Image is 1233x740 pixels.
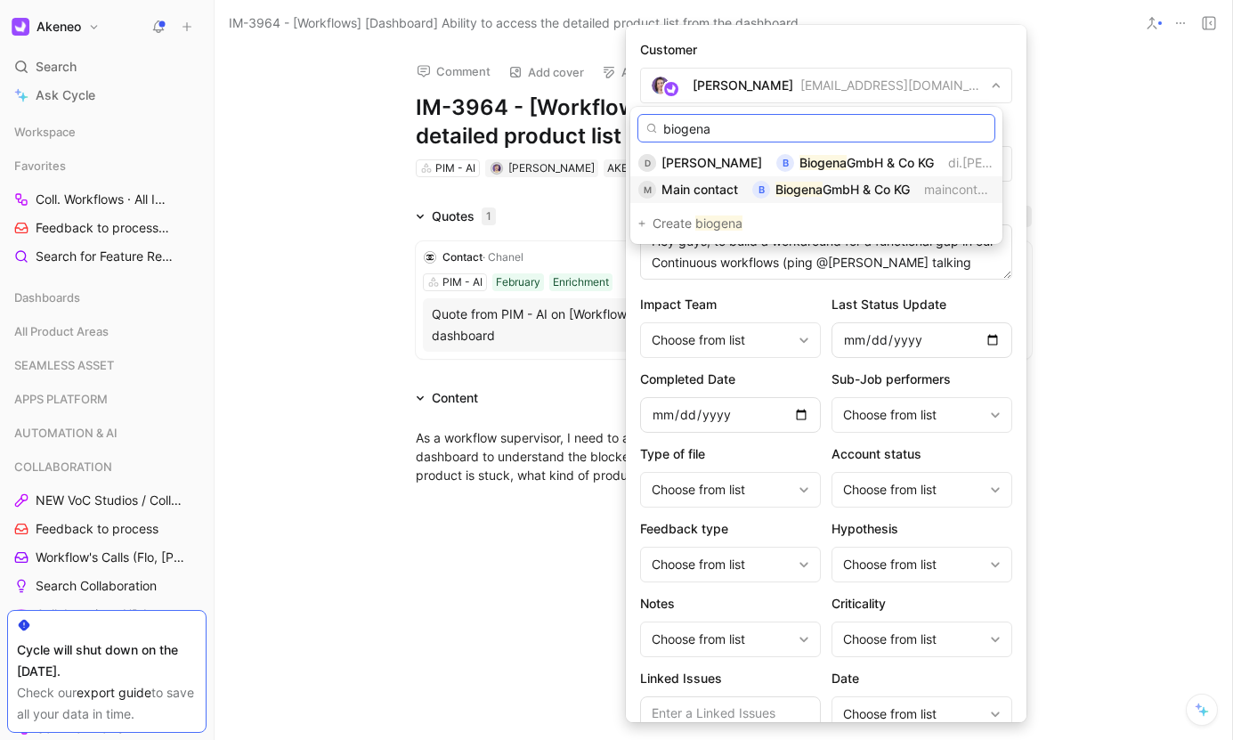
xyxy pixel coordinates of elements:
[661,182,738,197] span: Main contact
[823,182,910,197] span: GmbH & Co KG
[661,155,762,170] span: [PERSON_NAME]
[653,213,994,234] div: Create
[948,155,1075,170] span: di.[PERSON_NAME]@
[638,154,656,172] div: D
[847,155,934,170] span: GmbH & Co KG
[695,215,742,231] mark: biogena
[638,181,656,199] div: M
[776,154,794,172] div: B
[799,155,847,170] mark: Biogena
[924,182,1008,197] span: maincontact@
[752,181,770,199] div: B
[775,182,823,197] mark: Biogena
[637,114,995,142] input: Search...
